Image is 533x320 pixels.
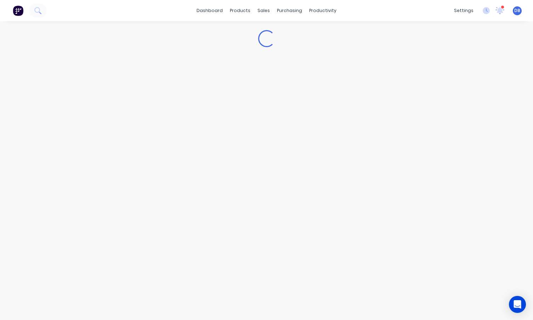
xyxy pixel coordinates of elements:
[273,5,306,16] div: purchasing
[509,296,526,313] div: Open Intercom Messenger
[13,5,23,16] img: Factory
[306,5,340,16] div: productivity
[450,5,477,16] div: settings
[254,5,273,16] div: sales
[193,5,226,16] a: dashboard
[514,7,520,14] span: DB
[226,5,254,16] div: products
